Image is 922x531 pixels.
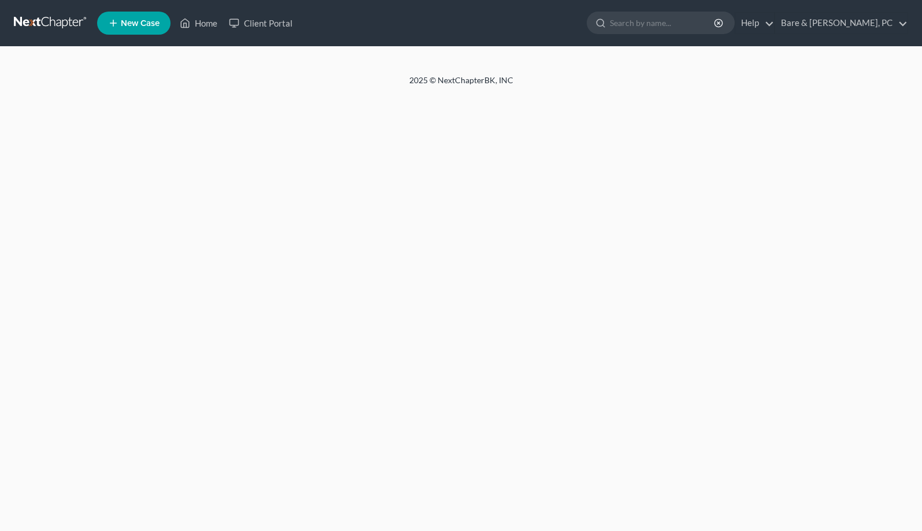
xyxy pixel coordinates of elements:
[132,75,791,95] div: 2025 © NextChapterBK, INC
[775,13,908,34] a: Bare & [PERSON_NAME], PC
[174,13,223,34] a: Home
[735,13,774,34] a: Help
[610,12,716,34] input: Search by name...
[223,13,298,34] a: Client Portal
[121,19,160,28] span: New Case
